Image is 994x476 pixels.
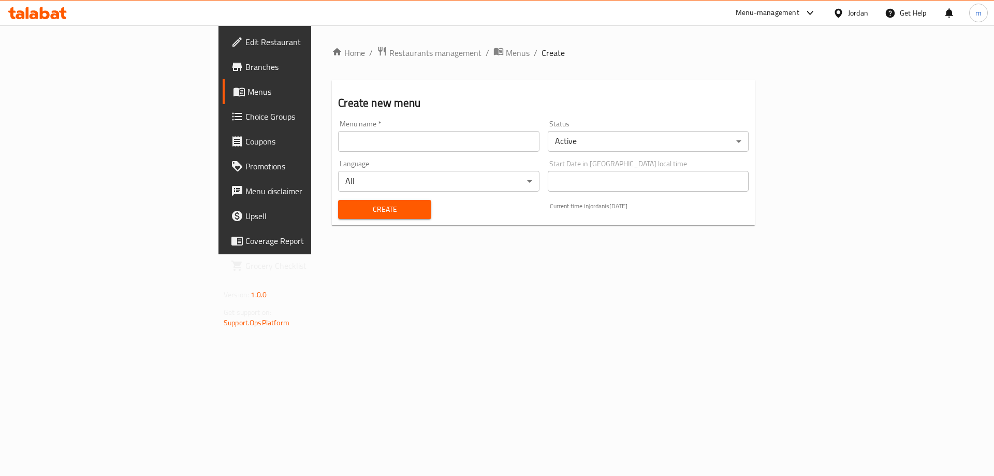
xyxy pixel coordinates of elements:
span: Promotions [245,160,376,172]
span: Edit Restaurant [245,36,376,48]
a: Choice Groups [223,104,385,129]
span: Menus [506,47,530,59]
a: Grocery Checklist [223,253,385,278]
a: Upsell [223,204,385,228]
span: Create [542,47,565,59]
nav: breadcrumb [332,46,755,60]
a: Menus [493,46,530,60]
a: Menu disclaimer [223,179,385,204]
span: Restaurants management [389,47,481,59]
span: 1.0.0 [251,288,267,301]
span: Coverage Report [245,235,376,247]
span: Menus [247,85,376,98]
p: Current time in Jordan is [DATE] [550,201,749,211]
span: Create [346,203,423,216]
span: Upsell [245,210,376,222]
span: Branches [245,61,376,73]
a: Promotions [223,154,385,179]
input: Please enter Menu name [338,131,539,152]
span: Grocery Checklist [245,259,376,272]
div: Active [548,131,749,152]
span: Coupons [245,135,376,148]
span: Choice Groups [245,110,376,123]
a: Support.OpsPlatform [224,316,289,329]
a: Edit Restaurant [223,30,385,54]
a: Coupons [223,129,385,154]
div: All [338,171,539,192]
span: m [975,7,982,19]
h2: Create new menu [338,95,749,111]
div: Menu-management [736,7,799,19]
span: Version: [224,288,249,301]
button: Create [338,200,431,219]
li: / [486,47,489,59]
span: Menu disclaimer [245,185,376,197]
li: / [534,47,537,59]
div: Jordan [848,7,868,19]
a: Menus [223,79,385,104]
a: Branches [223,54,385,79]
a: Restaurants management [377,46,481,60]
span: Get support on: [224,306,271,319]
a: Coverage Report [223,228,385,253]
